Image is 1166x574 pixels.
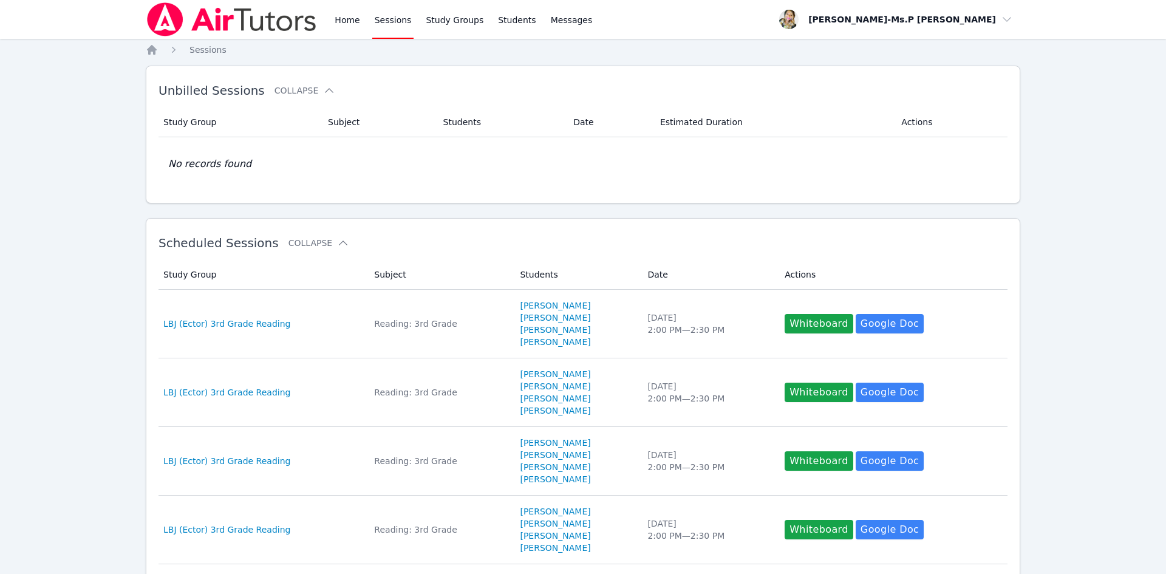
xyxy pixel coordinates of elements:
[163,386,290,398] a: LBJ (Ector) 3rd Grade Reading
[520,368,590,380] a: [PERSON_NAME]
[520,324,590,336] a: [PERSON_NAME]
[367,260,513,290] th: Subject
[640,260,777,290] th: Date
[163,318,290,330] a: LBJ (Ector) 3rd Grade Reading
[520,437,590,449] a: [PERSON_NAME]
[653,108,894,137] th: Estimated Duration
[274,84,335,97] button: Collapse
[520,530,590,542] a: [PERSON_NAME]
[159,108,321,137] th: Study Group
[647,518,770,542] div: [DATE] 2:00 PM — 2:30 PM
[520,542,590,554] a: [PERSON_NAME]
[520,299,590,312] a: [PERSON_NAME]
[520,336,590,348] a: [PERSON_NAME]
[159,236,279,250] span: Scheduled Sessions
[159,83,265,98] span: Unbilled Sessions
[146,44,1020,56] nav: Breadcrumb
[520,312,590,324] a: [PERSON_NAME]
[163,524,290,536] a: LBJ (Ector) 3rd Grade Reading
[785,451,853,471] button: Whiteboard
[159,290,1007,358] tr: LBJ (Ector) 3rd Grade ReadingReading: 3rd Grade[PERSON_NAME][PERSON_NAME][PERSON_NAME][PERSON_NAM...
[566,108,653,137] th: Date
[146,2,318,36] img: Air Tutors
[647,312,770,336] div: [DATE] 2:00 PM — 2:30 PM
[520,380,590,392] a: [PERSON_NAME]
[288,237,349,249] button: Collapse
[785,383,853,402] button: Whiteboard
[189,44,227,56] a: Sessions
[856,383,924,402] a: Google Doc
[159,427,1007,496] tr: LBJ (Ector) 3rd Grade ReadingReading: 3rd Grade[PERSON_NAME][PERSON_NAME][PERSON_NAME][PERSON_NAM...
[551,14,593,26] span: Messages
[520,392,590,405] a: [PERSON_NAME]
[520,518,590,530] a: [PERSON_NAME]
[520,473,590,485] a: [PERSON_NAME]
[894,108,1007,137] th: Actions
[189,45,227,55] span: Sessions
[513,260,640,290] th: Students
[374,318,505,330] div: Reading: 3rd Grade
[374,524,505,536] div: Reading: 3rd Grade
[321,108,436,137] th: Subject
[520,405,590,417] a: [PERSON_NAME]
[856,520,924,539] a: Google Doc
[159,137,1007,191] td: No records found
[374,386,505,398] div: Reading: 3rd Grade
[856,314,924,333] a: Google Doc
[647,380,770,405] div: [DATE] 2:00 PM — 2:30 PM
[785,314,853,333] button: Whiteboard
[856,451,924,471] a: Google Doc
[163,455,290,467] a: LBJ (Ector) 3rd Grade Reading
[777,260,1007,290] th: Actions
[520,449,590,461] a: [PERSON_NAME]
[520,461,590,473] a: [PERSON_NAME]
[520,505,590,518] a: [PERSON_NAME]
[374,455,505,467] div: Reading: 3rd Grade
[159,358,1007,427] tr: LBJ (Ector) 3rd Grade ReadingReading: 3rd Grade[PERSON_NAME][PERSON_NAME][PERSON_NAME][PERSON_NAM...
[159,496,1007,564] tr: LBJ (Ector) 3rd Grade ReadingReading: 3rd Grade[PERSON_NAME][PERSON_NAME][PERSON_NAME][PERSON_NAM...
[159,260,367,290] th: Study Group
[647,449,770,473] div: [DATE] 2:00 PM — 2:30 PM
[785,520,853,539] button: Whiteboard
[436,108,567,137] th: Students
